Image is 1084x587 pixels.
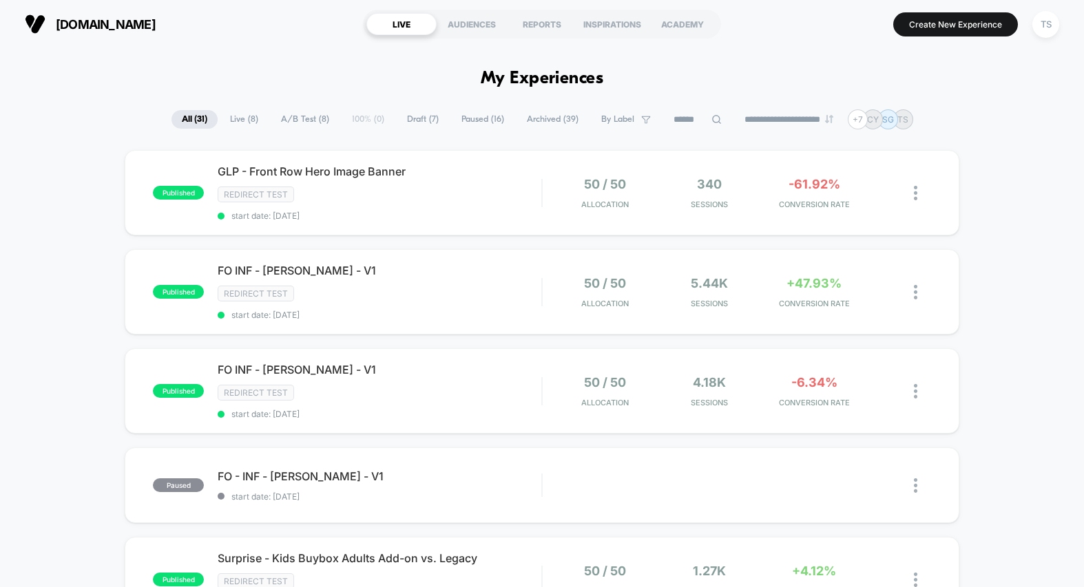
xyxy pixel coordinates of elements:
img: close [914,573,917,587]
img: close [914,186,917,200]
span: +4.12% [792,564,836,578]
span: Surprise - Kids Buybox Adults Add-on vs. Legacy [218,551,541,565]
span: published [153,573,204,586]
span: Redirect Test [218,286,294,301]
span: By Label [601,114,634,125]
span: 50 / 50 [584,564,626,578]
img: close [914,384,917,398]
span: 4.18k [693,375,726,389]
h1: My Experiences [481,69,604,89]
img: Visually logo [25,14,45,34]
span: Draft ( 7 ) [397,110,449,129]
span: start date: [DATE] [218,211,541,221]
img: close [914,285,917,299]
span: -61.92% [789,177,840,191]
span: FO INF - [PERSON_NAME] - V1 [218,363,541,376]
div: TS [1032,11,1059,38]
button: TS [1028,10,1063,39]
span: Archived ( 39 ) [517,110,589,129]
span: Sessions [661,299,759,308]
span: published [153,186,204,200]
span: Sessions [661,398,759,407]
span: 50 / 50 [584,375,626,389]
span: Sessions [661,200,759,209]
div: ACADEMY [647,13,718,35]
button: Create New Experience [893,12,1018,36]
span: 1.27k [693,564,726,578]
div: INSPIRATIONS [577,13,647,35]
button: [DOMAIN_NAME] [21,13,160,35]
span: start date: [DATE] [218,409,541,419]
span: [DOMAIN_NAME] [56,17,156,32]
div: + 7 [848,109,868,129]
div: AUDIENCES [437,13,507,35]
span: 50 / 50 [584,276,626,290]
span: Allocation [581,299,629,308]
p: CY [867,114,879,125]
p: SG [882,114,894,125]
span: CONVERSION RATE [765,200,863,209]
span: paused [153,478,204,492]
span: 5.44k [691,276,728,290]
span: Paused ( 16 ) [451,110,514,129]
span: +47.93% [786,276,842,290]
span: -6.34% [791,375,837,389]
span: Redirect Test [218,385,294,401]
span: published [153,285,204,299]
span: Live ( 8 ) [220,110,269,129]
span: FO - INF - [PERSON_NAME] - V1 [218,469,541,483]
span: start date: [DATE] [218,491,541,502]
span: All ( 31 ) [171,110,218,129]
span: CONVERSION RATE [765,398,863,407]
div: REPORTS [507,13,577,35]
p: TS [897,114,908,125]
span: CONVERSION RATE [765,299,863,308]
span: start date: [DATE] [218,310,541,320]
span: FO INF - [PERSON_NAME] - V1 [218,264,541,277]
span: GLP - Front Row Hero Image Banner [218,164,541,178]
span: Allocation [581,200,629,209]
span: A/B Test ( 8 ) [271,110,340,129]
div: LIVE [366,13,437,35]
span: Redirect Test [218,186,294,202]
span: 340 [697,177,722,191]
img: close [914,478,917,493]
span: Allocation [581,398,629,407]
span: 50 / 50 [584,177,626,191]
span: published [153,384,204,398]
img: end [825,115,833,123]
